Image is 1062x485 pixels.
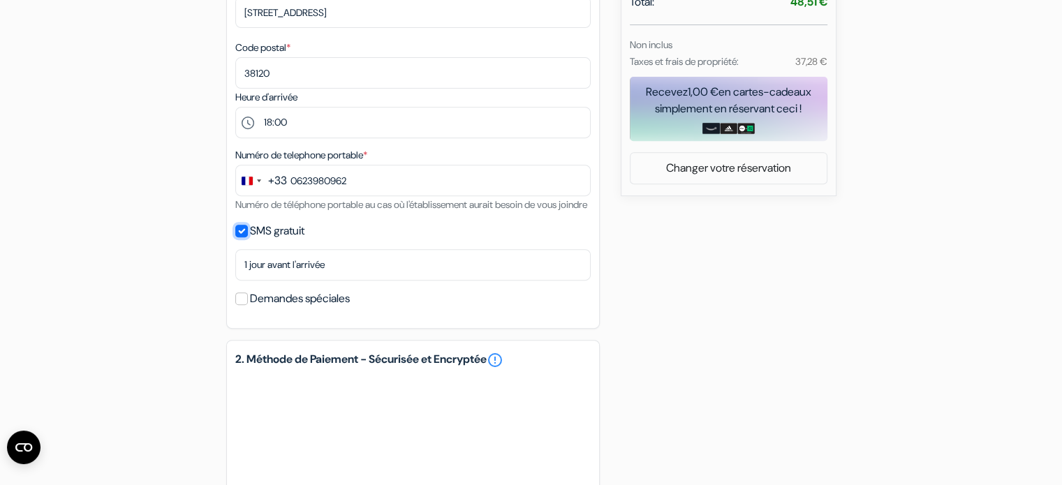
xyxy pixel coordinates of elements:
label: Demandes spéciales [250,289,350,308]
a: error_outline [487,352,503,368]
label: Code postal [235,40,290,55]
small: Non inclus [630,38,672,51]
img: adidas-card.png [720,123,737,134]
small: Taxes et frais de propriété: [630,55,739,68]
small: 37,28 € [795,55,827,68]
a: Changer votre réservation [630,155,827,181]
button: Ouvrir le widget CMP [7,431,40,464]
small: Numéro de téléphone portable au cas où l'établissement aurait besoin de vous joindre [235,198,587,211]
h5: 2. Méthode de Paiement - Sécurisée et Encryptée [235,352,591,368]
label: SMS gratuit [250,221,304,241]
img: uber-uber-eats-card.png [737,123,755,134]
div: Recevez en cartes-cadeaux simplement en réservant ceci ! [630,84,827,117]
label: Heure d'arrivée [235,90,297,105]
span: 1,00 € [688,84,718,99]
div: +33 [268,172,287,189]
label: Numéro de telephone portable [235,148,367,163]
img: amazon-card-no-text.png [702,123,720,134]
button: Change country, selected France (+33) [236,165,287,195]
